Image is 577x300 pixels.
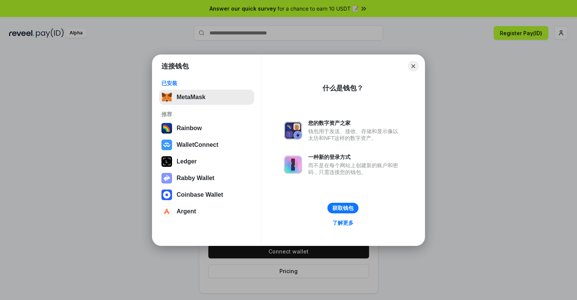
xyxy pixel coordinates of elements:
div: Argent [177,208,196,215]
div: 什么是钱包？ [323,84,363,93]
div: 已安装 [161,80,252,87]
button: Ledger [159,154,254,169]
h1: 连接钱包 [161,62,189,71]
div: 而不是在每个网站上创建新的账户和密码，只需连接您的钱包。 [308,162,402,176]
div: 一种新的登录方式 [308,154,402,160]
img: svg+xml,%3Csvg%20xmlns%3D%22http%3A%2F%2Fwww.w3.org%2F2000%2Fsvg%22%20fill%3D%22none%22%20viewBox... [284,121,302,140]
div: 了解更多 [332,219,354,226]
img: svg+xml,%3Csvg%20width%3D%2228%22%20height%3D%2228%22%20viewBox%3D%220%200%2028%2028%22%20fill%3D... [161,190,172,200]
img: svg+xml,%3Csvg%20xmlns%3D%22http%3A%2F%2Fwww.w3.org%2F2000%2Fsvg%22%20width%3D%2228%22%20height%3... [161,156,172,167]
img: svg+xml,%3Csvg%20xmlns%3D%22http%3A%2F%2Fwww.w3.org%2F2000%2Fsvg%22%20fill%3D%22none%22%20viewBox... [161,173,172,183]
button: Argent [159,204,254,219]
div: MetaMask [177,94,205,101]
img: svg+xml,%3Csvg%20width%3D%2228%22%20height%3D%2228%22%20viewBox%3D%220%200%2028%2028%22%20fill%3D... [161,206,172,217]
button: Close [408,61,419,72]
div: Rabby Wallet [177,175,214,182]
button: Rainbow [159,121,254,136]
a: 了解更多 [328,218,358,228]
div: Coinbase Wallet [177,191,223,198]
div: WalletConnect [177,141,219,148]
div: 您的数字资产之家 [308,120,402,126]
img: svg+xml,%3Csvg%20width%3D%22120%22%20height%3D%22120%22%20viewBox%3D%220%200%20120%20120%22%20fil... [161,123,172,134]
button: Coinbase Wallet [159,187,254,202]
div: 钱包用于发送、接收、存储和显示像以太坊和NFT这样的数字资产。 [308,128,402,141]
img: svg+xml,%3Csvg%20fill%3D%22none%22%20height%3D%2233%22%20viewBox%3D%220%200%2035%2033%22%20width%... [161,92,172,103]
img: svg+xml,%3Csvg%20width%3D%2228%22%20height%3D%2228%22%20viewBox%3D%220%200%2028%2028%22%20fill%3D... [161,140,172,150]
div: 获取钱包 [332,205,354,211]
div: Ledger [177,158,197,165]
div: 推荐 [161,111,252,118]
button: WalletConnect [159,137,254,152]
button: 获取钱包 [327,203,358,213]
button: MetaMask [159,90,254,105]
img: svg+xml,%3Csvg%20xmlns%3D%22http%3A%2F%2Fwww.w3.org%2F2000%2Fsvg%22%20fill%3D%22none%22%20viewBox... [284,155,302,174]
button: Rabby Wallet [159,171,254,186]
div: Rainbow [177,125,202,132]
